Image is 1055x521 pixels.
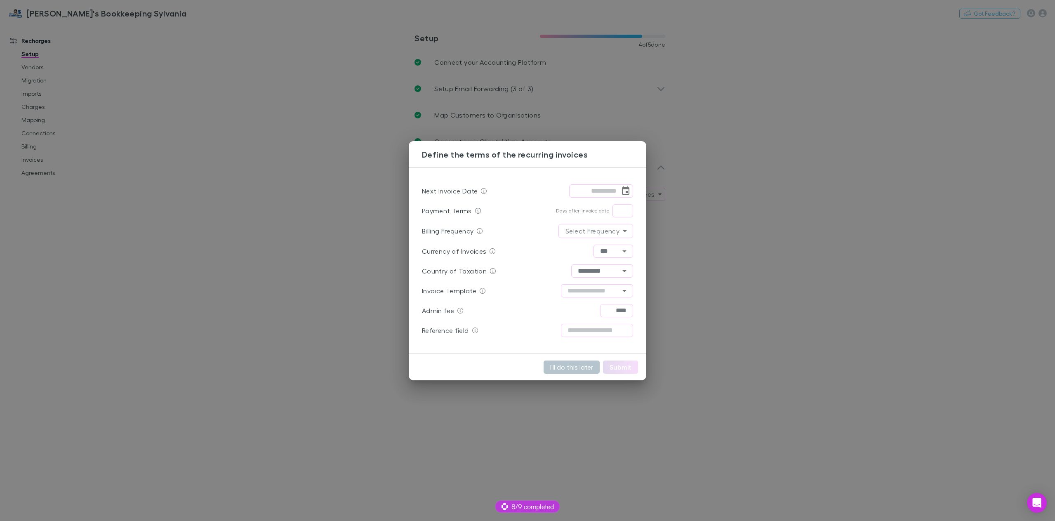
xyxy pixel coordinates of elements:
[422,266,487,276] p: Country of Taxation
[1027,493,1047,513] div: Open Intercom Messenger
[422,149,646,159] h3: Define the terms of the recurring invoices
[619,245,630,257] button: Open
[620,185,631,197] button: Choose date
[559,224,633,238] div: Select Frequency
[422,206,472,216] p: Payment Terms
[422,286,476,296] p: Invoice Template
[422,246,486,256] p: Currency of Invoices
[422,325,469,335] p: Reference field
[422,186,478,196] p: Next Invoice Date
[422,226,473,236] p: Billing Frequency
[422,306,454,316] p: Admin fee
[556,207,609,214] p: Days after invoice date
[544,361,600,374] button: I'll do this later
[619,265,630,277] button: Open
[619,285,630,297] button: Open
[603,361,638,374] button: Submit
